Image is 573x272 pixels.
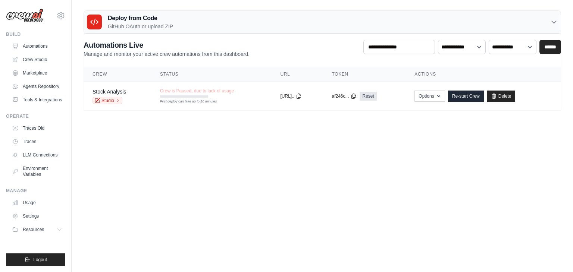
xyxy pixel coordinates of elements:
[9,80,65,92] a: Agents Repository
[93,89,126,95] a: Stock Analysis
[93,97,122,104] a: Studio
[360,92,377,101] a: Reset
[9,54,65,66] a: Crew Studio
[6,253,65,266] button: Logout
[108,23,173,30] p: GitHub OAuth or upload ZIP
[108,14,173,23] h3: Deploy from Code
[332,93,356,99] button: af246c...
[487,91,516,102] a: Delete
[23,227,44,233] span: Resources
[323,67,406,82] th: Token
[6,188,65,194] div: Manage
[9,149,65,161] a: LLM Connections
[9,210,65,222] a: Settings
[160,88,234,94] span: Crew is Paused, due to lack of usage
[84,40,250,50] h2: Automations Live
[448,91,484,102] a: Re-start Crew
[406,67,561,82] th: Actions
[9,67,65,79] a: Marketplace
[9,197,65,209] a: Usage
[272,67,323,82] th: URL
[6,113,65,119] div: Operate
[9,94,65,106] a: Tools & Integrations
[84,50,250,58] p: Manage and monitor your active crew automations from this dashboard.
[9,224,65,235] button: Resources
[9,40,65,52] a: Automations
[9,122,65,134] a: Traces Old
[9,136,65,148] a: Traces
[151,67,271,82] th: Status
[6,9,43,23] img: Logo
[33,257,47,263] span: Logout
[414,91,445,102] button: Options
[9,162,65,180] a: Environment Variables
[160,99,208,104] div: First deploy can take up to 10 minutes
[6,31,65,37] div: Build
[84,67,151,82] th: Crew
